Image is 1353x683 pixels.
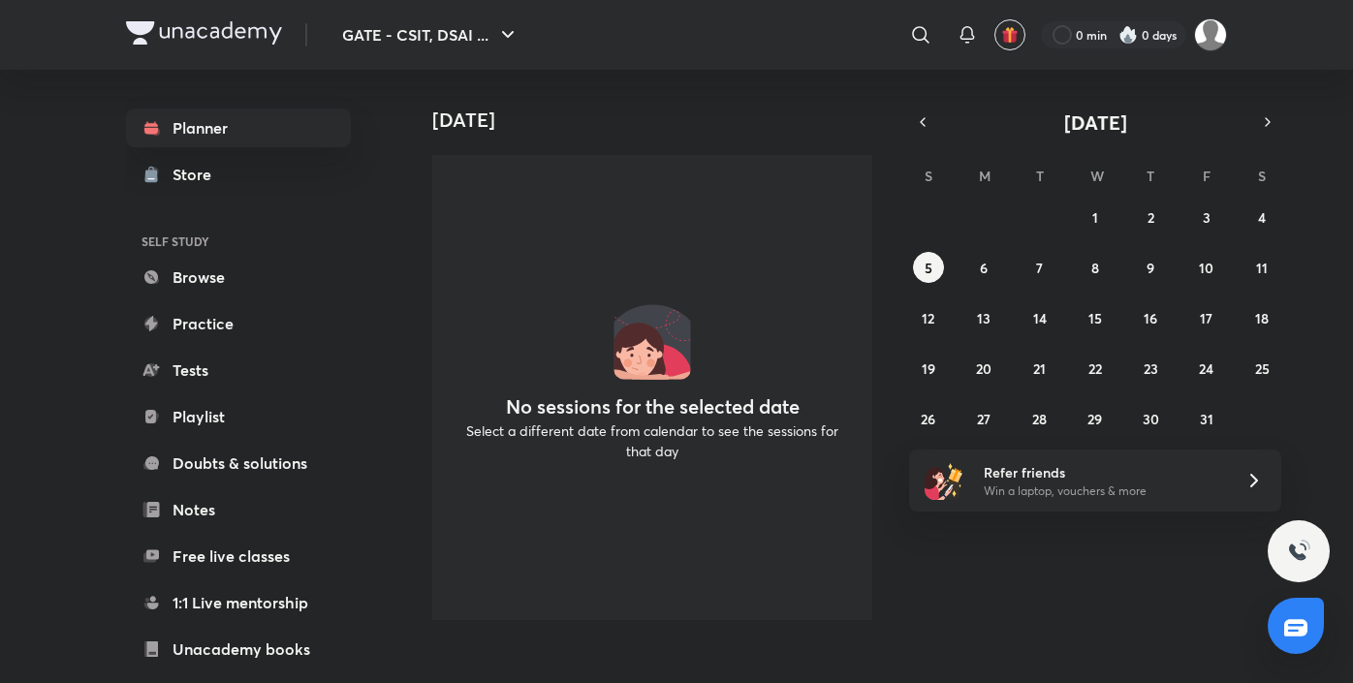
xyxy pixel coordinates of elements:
img: No events [614,302,691,380]
a: Company Logo [126,21,282,49]
a: Notes [126,490,351,529]
button: October 13, 2025 [968,302,999,333]
abbr: October 30, 2025 [1143,410,1159,428]
a: Unacademy books [126,630,351,668]
p: Select a different date from calendar to see the sessions for that day [456,420,849,461]
button: October 9, 2025 [1135,252,1166,283]
button: October 10, 2025 [1191,252,1222,283]
img: Company Logo [126,21,282,45]
button: October 16, 2025 [1135,302,1166,333]
abbr: October 25, 2025 [1255,359,1270,378]
button: October 3, 2025 [1191,202,1222,233]
abbr: Sunday [925,167,932,185]
button: October 6, 2025 [968,252,999,283]
div: Store [173,163,223,186]
button: October 20, 2025 [968,353,999,384]
abbr: October 2, 2025 [1148,208,1154,227]
button: October 24, 2025 [1191,353,1222,384]
span: [DATE] [1064,109,1127,136]
h4: No sessions for the selected date [506,395,800,419]
a: Playlist [126,397,351,436]
img: referral [925,461,963,500]
abbr: October 29, 2025 [1087,410,1102,428]
abbr: October 6, 2025 [980,259,988,277]
h6: SELF STUDY [126,225,351,258]
button: October 7, 2025 [1024,252,1055,283]
abbr: October 11, 2025 [1256,259,1268,277]
abbr: October 19, 2025 [922,359,935,378]
button: October 23, 2025 [1135,353,1166,384]
abbr: October 21, 2025 [1033,359,1046,378]
abbr: October 22, 2025 [1088,359,1102,378]
button: October 8, 2025 [1080,252,1111,283]
button: avatar [994,19,1025,50]
img: Varsha Sharma [1194,18,1227,51]
button: October 28, 2025 [1024,403,1055,434]
button: October 5, 2025 [913,252,944,283]
button: October 26, 2025 [913,403,944,434]
abbr: October 3, 2025 [1203,208,1211,227]
abbr: October 28, 2025 [1032,410,1047,428]
button: October 21, 2025 [1024,353,1055,384]
abbr: October 20, 2025 [976,359,991,378]
button: October 15, 2025 [1080,302,1111,333]
abbr: Friday [1203,167,1211,185]
abbr: October 4, 2025 [1258,208,1266,227]
button: [DATE] [936,109,1254,136]
a: Tests [126,351,351,389]
button: October 27, 2025 [968,403,999,434]
a: Free live classes [126,537,351,575]
a: Planner [126,109,351,147]
abbr: October 15, 2025 [1088,309,1102,327]
abbr: October 24, 2025 [1199,359,1213,378]
abbr: October 17, 2025 [1200,309,1212,327]
abbr: October 13, 2025 [977,309,991,327]
abbr: October 14, 2025 [1033,309,1047,327]
button: October 19, 2025 [913,353,944,384]
button: October 2, 2025 [1135,202,1166,233]
abbr: October 1, 2025 [1092,208,1098,227]
abbr: Saturday [1258,167,1266,185]
button: October 14, 2025 [1024,302,1055,333]
a: Practice [126,304,351,343]
abbr: Tuesday [1036,167,1044,185]
button: October 30, 2025 [1135,403,1166,434]
a: Store [126,155,351,194]
img: streak [1118,25,1138,45]
button: October 22, 2025 [1080,353,1111,384]
abbr: Monday [979,167,991,185]
button: October 18, 2025 [1246,302,1277,333]
abbr: October 16, 2025 [1144,309,1157,327]
button: October 1, 2025 [1080,202,1111,233]
button: October 25, 2025 [1246,353,1277,384]
img: avatar [1001,26,1019,44]
abbr: Wednesday [1090,167,1104,185]
a: Browse [126,258,351,296]
button: October 4, 2025 [1246,202,1277,233]
a: Doubts & solutions [126,444,351,482]
abbr: October 26, 2025 [921,410,935,428]
abbr: October 7, 2025 [1036,259,1043,277]
button: October 11, 2025 [1246,252,1277,283]
abbr: October 8, 2025 [1091,259,1099,277]
abbr: October 9, 2025 [1147,259,1154,277]
button: October 17, 2025 [1191,302,1222,333]
h4: [DATE] [432,109,888,132]
abbr: October 31, 2025 [1200,410,1213,428]
button: October 31, 2025 [1191,403,1222,434]
p: Win a laptop, vouchers & more [984,482,1222,500]
button: October 29, 2025 [1080,403,1111,434]
button: October 12, 2025 [913,302,944,333]
abbr: Thursday [1147,167,1154,185]
abbr: October 27, 2025 [977,410,991,428]
img: ttu [1287,540,1310,563]
abbr: October 10, 2025 [1199,259,1213,277]
button: GATE - CSIT, DSAI ... [330,16,531,54]
h6: Refer friends [984,462,1222,482]
abbr: October 23, 2025 [1144,359,1158,378]
abbr: October 18, 2025 [1255,309,1269,327]
abbr: October 12, 2025 [922,309,934,327]
abbr: October 5, 2025 [925,259,932,277]
a: 1:1 Live mentorship [126,583,351,622]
